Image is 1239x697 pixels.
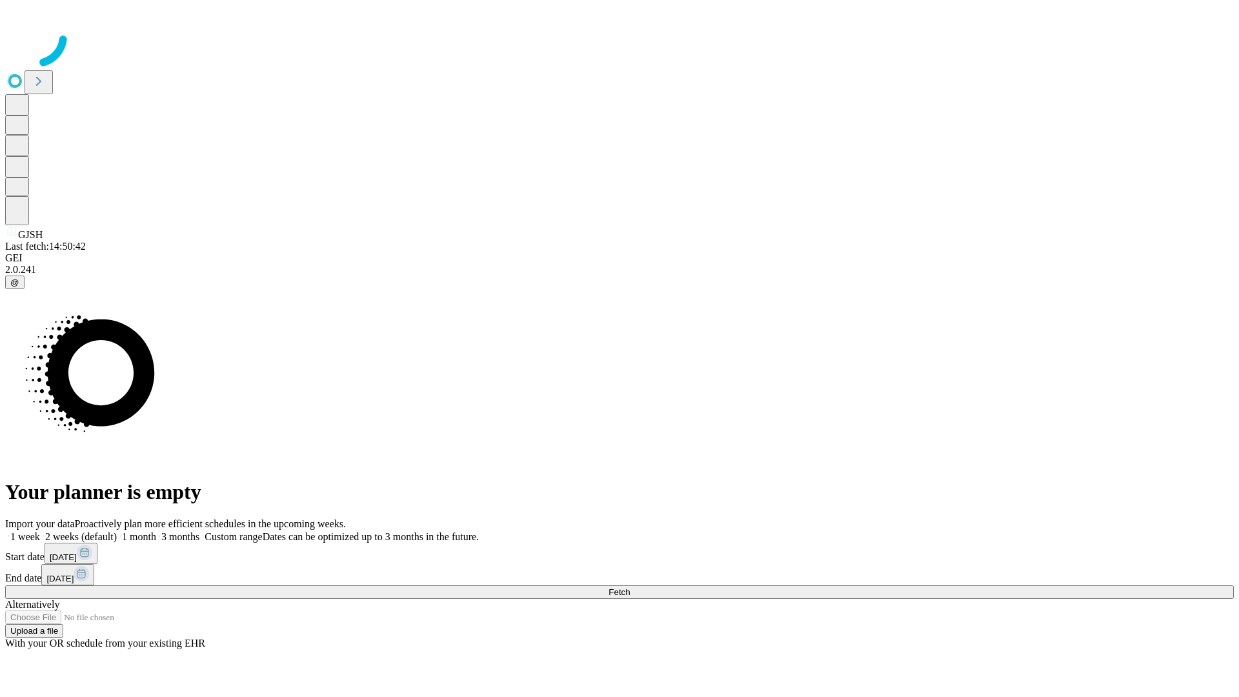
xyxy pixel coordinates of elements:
[5,624,63,638] button: Upload a file
[263,531,479,542] span: Dates can be optimized up to 3 months in the future.
[46,574,74,583] span: [DATE]
[5,480,1234,504] h1: Your planner is empty
[45,531,117,542] span: 2 weeks (default)
[5,564,1234,585] div: End date
[5,638,205,649] span: With your OR schedule from your existing EHR
[609,587,630,597] span: Fetch
[5,252,1234,264] div: GEI
[10,531,40,542] span: 1 week
[205,531,262,542] span: Custom range
[50,552,77,562] span: [DATE]
[161,531,199,542] span: 3 months
[5,585,1234,599] button: Fetch
[5,599,59,610] span: Alternatively
[5,518,75,529] span: Import your data
[5,276,25,289] button: @
[18,229,43,240] span: GJSH
[75,518,346,529] span: Proactively plan more efficient schedules in the upcoming weeks.
[5,241,86,252] span: Last fetch: 14:50:42
[122,531,156,542] span: 1 month
[10,278,19,287] span: @
[45,543,97,564] button: [DATE]
[41,564,94,585] button: [DATE]
[5,264,1234,276] div: 2.0.241
[5,543,1234,564] div: Start date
